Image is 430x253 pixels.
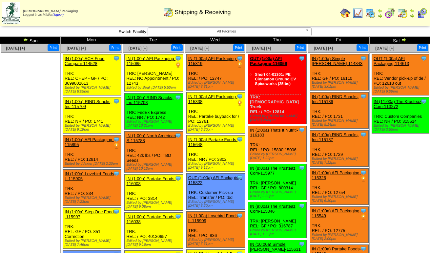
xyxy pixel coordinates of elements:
img: Tooltip [113,208,120,215]
img: PO [236,62,243,68]
div: TRK: REL: / PO: 12775 [310,207,368,243]
img: calendarblend.gif [385,8,395,18]
div: Edited by [PERSON_NAME] [DATE] 9:19pm [65,124,121,132]
div: TRK: REL: 42k lbs / PO: TBD Seeds [125,132,183,173]
img: Tooltip [113,98,120,105]
img: Tooltip [360,169,367,176]
img: PO [360,176,367,182]
img: Tooltip [360,207,367,214]
div: Edited by [PERSON_NAME] [DATE] 1:55pm [250,228,306,236]
img: PO [236,100,243,106]
div: Edited by [PERSON_NAME] [DATE] 9:12pm [188,162,245,170]
button: Print [295,44,306,51]
td: Tue [122,37,184,44]
a: [DATE] [+] [252,46,271,51]
div: Edited by [PERSON_NAME] [DATE] 6:20pm [188,124,245,132]
div: TRK: REL: / PO: 40130657 [125,213,183,249]
div: Edited by [PERSON_NAME] [DATE] 7:46pm [65,239,121,247]
img: Tooltip [420,55,427,62]
a: (logout) [52,13,64,17]
a: IN (1:00a) AFI Packaging-115895 [65,137,114,147]
div: Edited by Jdexter [DATE] 2:20pm [65,162,121,166]
span: [DATE] [+] [314,46,333,51]
img: Tooltip [175,132,181,139]
a: IN (1:00a) AFI Packaging-115338 [188,94,237,104]
div: Edited by [PERSON_NAME] [DATE] 10:31pm [126,120,183,128]
img: arrowright.gif [401,37,406,42]
a: OUT (1:00a) AFI Packaging-114613 [374,56,409,66]
div: Edited by [PERSON_NAME] [DATE] 9:08pm [126,201,183,209]
a: IN (1:00a) Partake Foods-115648 [188,137,237,147]
a: IN (1:00a) AFI Packaging-115549 [312,208,361,218]
div: Edited by [PERSON_NAME] [DATE] 3:01pm [312,81,368,89]
img: PO [113,143,120,149]
div: Edited by [PERSON_NAME] [DATE] 6:30pm [312,195,368,203]
a: IN (1:00a) Simple [PERSON_NAME]-114843 [312,56,363,66]
span: All Facilities [151,28,303,35]
a: IN (1:00a) Thats It Nutriti-116183 [250,128,298,137]
img: Tooltip [113,136,120,143]
img: arrowleft.gif [23,37,28,42]
div: TRK: REL: / PO: 834 [63,170,121,206]
a: IN (10:00a) Simple [PERSON_NAME]-115631 [250,242,301,252]
div: TRK: REL: NR / PO: 1741 [63,97,121,134]
img: calendarinout.gif [397,8,408,18]
span: [DATE] [+] [6,46,25,51]
div: Edited by [PERSON_NAME] [DATE] 7:12pm [312,157,368,165]
div: TRK: REL: / PO: 12747 [186,54,245,91]
td: Fri [308,37,369,44]
div: TRK: Customer Pick-up REL: Transfer / PO: tbd [186,174,245,210]
button: Print [109,44,121,51]
div: TRK: REL: Vendor pick-up of de / PO: 12618 out [372,54,429,95]
div: TRK: REL: / PO: 1731 [310,93,368,129]
div: Edited by [PERSON_NAME] [DATE] 8:05pm [65,86,121,94]
div: Edited by [PERSON_NAME] [DATE] 8:31pm [188,81,245,89]
span: Logged in as Mfuller [23,10,78,17]
a: [DATE] [+] [375,46,394,51]
div: Edited by [PERSON_NAME] [DATE] 2:30pm [250,190,306,198]
img: Tooltip [360,55,367,62]
img: arrowleft.gif [410,8,415,13]
a: IN (1:00a) AFI Packaging-115085 [126,56,175,66]
a: IN (1:00a) RIND Snacks, Inc-115137 [312,132,359,142]
button: Print [417,44,428,51]
td: Thu [246,37,308,44]
img: home.gif [340,8,351,18]
div: TRK: [PERSON_NAME] REL: NO Appointment / PO: 12743 [125,54,183,92]
img: Tooltip [236,93,243,100]
a: [DATE] [+] [129,46,148,51]
img: calendarprod.gif [365,8,376,18]
button: Print [171,44,183,51]
img: Tooltip [113,170,120,177]
img: arrowright.gif [378,13,383,18]
div: TRK: REL: Partake buyback for / PO: 12761 [186,93,245,134]
td: Sat [369,37,430,44]
div: TRK: REL: CHEP - GF / PO: 3699802613 [63,54,121,95]
div: TRK: REL: / PO: 12754 [310,169,368,205]
a: [DATE] [+] [190,46,209,51]
div: TRK: REL: / PO: 836 [186,212,245,248]
div: Edited by [PERSON_NAME] [DATE] 9:16pm [126,239,183,247]
div: TRK: REL: GF / PO: 851 Correction [63,208,121,249]
a: IN (1:00a) RIND Snacks, Inc-115136 [312,94,359,104]
div: TRK: REL: GF / PO: 16110 [310,54,368,91]
img: arrowleft.gif [378,8,383,13]
a: IN (8:00a) The Krusteaz Com-115977 [250,166,296,176]
img: Tooltip [360,245,367,252]
span: [DATE] [+] [67,46,86,51]
div: TRK: REL: / PO: 1729 [310,131,368,167]
a: IN (1:00a) North American S-115788 [126,133,176,143]
img: Tooltip [175,213,181,220]
span: Shipping & Receiving [174,9,231,16]
td: Wed [184,37,246,44]
button: Print [48,44,59,51]
img: Tooltip [236,55,243,62]
a: IN (1:00a) Step One Foods, -115997 [65,209,117,219]
div: TRK: Custom Companies REL: NR / PO: 315514 [372,97,429,134]
div: Edited by [PERSON_NAME] [DATE] 2:00pm [312,233,368,241]
a: IN (1:00a) Partake Foods-116038 [126,214,175,224]
a: IN (9:00a) The Krusteaz Com-115046 [250,204,296,214]
img: arrowright.gif [410,13,415,18]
